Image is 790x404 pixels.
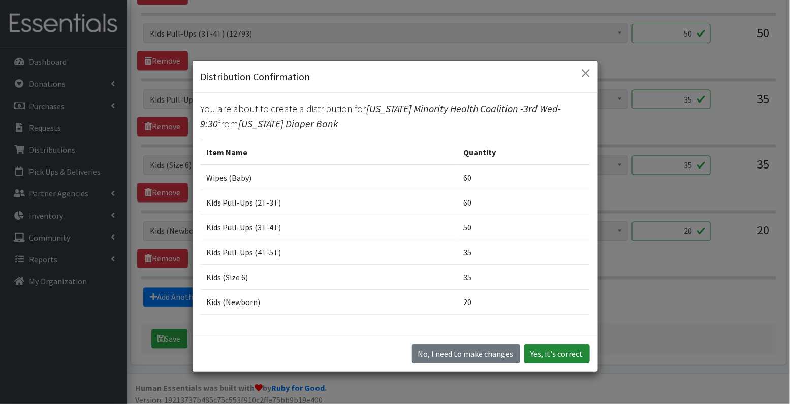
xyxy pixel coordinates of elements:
td: 35 [457,265,589,290]
p: Please confirm that the above list is what you want to distribute. [201,335,590,350]
td: 50 [457,215,589,240]
td: Kids (Size 6) [201,265,458,290]
button: No I need to make changes [412,344,520,363]
td: Kids Pull-Ups (3T-4T) [201,215,458,240]
td: Kids (Newborn) [201,290,458,315]
th: Quantity [457,140,589,165]
span: [US_STATE] Minority Health Coalition -3rd Wed-9:30 [201,102,561,130]
td: Kids Pull-Ups (2T-3T) [201,190,458,215]
button: Yes, it's correct [524,344,590,363]
td: 60 [457,165,589,190]
p: You are about to create a distribution for from [201,101,590,131]
td: 60 [457,190,589,215]
span: [US_STATE] Diaper Bank [239,117,339,130]
td: 35 [457,240,589,265]
button: Close [578,65,594,81]
td: 20 [457,290,589,315]
td: Kids Pull-Ups (4T-5T) [201,240,458,265]
td: Wipes (Baby) [201,165,458,190]
th: Item Name [201,140,458,165]
h5: Distribution Confirmation [201,69,310,84]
